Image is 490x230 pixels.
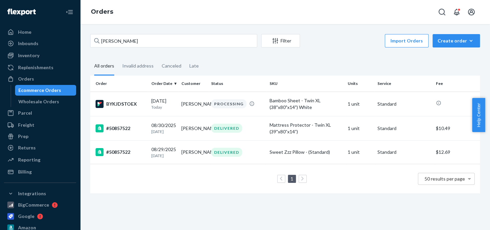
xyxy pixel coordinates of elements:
a: Freight [4,120,76,130]
div: DELIVERED [211,148,242,157]
p: Standard [377,101,431,107]
a: Inventory [4,50,76,61]
td: 1 unit [345,140,375,164]
div: Bamboo Sheet - Twin XL (38"x80"x14") White [270,97,342,111]
td: $12.69 [433,140,480,164]
a: Orders [4,74,76,84]
th: SKU [267,76,345,92]
a: Ecommerce Orders [15,85,76,96]
a: Orders [91,8,113,15]
td: $10.49 [433,116,480,140]
button: Create order [433,34,480,47]
td: [PERSON_NAME] [179,92,208,116]
div: Billing [18,168,32,175]
p: [DATE] [151,129,176,134]
div: Inbounds [18,40,38,47]
button: Help Center [472,98,485,132]
th: Units [345,76,375,92]
th: Fee [433,76,480,92]
a: Reporting [4,154,76,165]
th: Service [375,76,433,92]
p: [DATE] [151,153,176,158]
a: Page 1 is your current page [289,176,295,182]
button: Close Navigation [63,5,76,19]
div: 08/29/2025 [151,146,176,158]
div: Google [18,213,34,220]
span: 50 results per page [425,176,465,182]
div: Customer [181,81,206,86]
div: Orders [18,76,34,82]
ol: breadcrumbs [86,2,119,22]
img: Flexport logo [7,9,36,15]
th: Status [208,76,267,92]
div: Integrations [18,190,46,197]
a: Home [4,27,76,37]
a: Returns [4,142,76,153]
a: BigCommerce [4,200,76,210]
div: Canceled [162,57,181,75]
a: Billing [4,166,76,177]
div: Create order [438,37,475,44]
th: Order Date [149,76,178,92]
div: Prep [18,133,28,140]
a: Inbounds [4,38,76,49]
p: Standard [377,149,431,155]
button: Open notifications [450,5,463,19]
div: Parcel [18,110,32,116]
div: PROCESSING [211,99,247,108]
div: Mattress Protector - Twin XL (39"x80”x14”) [270,122,342,135]
button: Open Search Box [435,5,449,19]
td: [PERSON_NAME] [179,140,208,164]
a: Google [4,211,76,222]
a: Replenishments [4,62,76,73]
div: Invalid address [122,57,154,75]
th: Order [90,76,149,92]
div: BigCommerce [18,202,49,208]
input: Search orders [90,34,257,47]
button: Open account menu [465,5,478,19]
button: Import Orders [385,34,429,47]
div: All orders [94,57,114,76]
div: Reporting [18,156,40,163]
td: 1 unit [345,92,375,116]
div: 08/30/2025 [151,122,176,134]
div: Freight [18,122,34,128]
button: Filter [261,34,300,47]
div: Sweet Zzz Pillow - (Standard) [270,149,342,155]
div: #50857522 [96,148,146,156]
div: Returns [18,144,36,151]
div: BYKJDSTOEX [96,100,146,108]
button: Integrations [4,188,76,199]
p: Standard [377,125,431,132]
a: Prep [4,131,76,142]
div: Filter [262,37,300,44]
div: Inventory [18,52,39,59]
td: 1 unit [345,116,375,140]
a: Parcel [4,108,76,118]
div: Wholesale Orders [18,98,59,105]
div: [DATE] [151,98,176,110]
td: [PERSON_NAME] [179,116,208,140]
div: Ecommerce Orders [18,87,61,94]
div: Home [18,29,31,35]
div: DELIVERED [211,124,242,133]
p: Today [151,104,176,110]
div: Replenishments [18,64,53,71]
a: Wholesale Orders [15,96,76,107]
div: Late [189,57,199,75]
div: #50857522 [96,124,146,132]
